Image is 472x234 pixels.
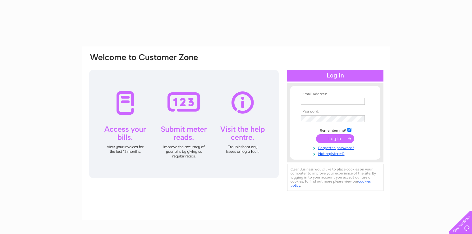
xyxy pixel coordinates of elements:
a: cookies policy [291,179,371,188]
input: Submit [316,134,354,143]
th: Email Address: [299,92,371,96]
div: Clear Business would like to place cookies on your computer to improve your experience of the sit... [287,164,383,191]
td: Remember me? [299,127,371,133]
a: Not registered? [301,150,371,156]
th: Password: [299,109,371,114]
a: Forgotten password? [301,144,371,150]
